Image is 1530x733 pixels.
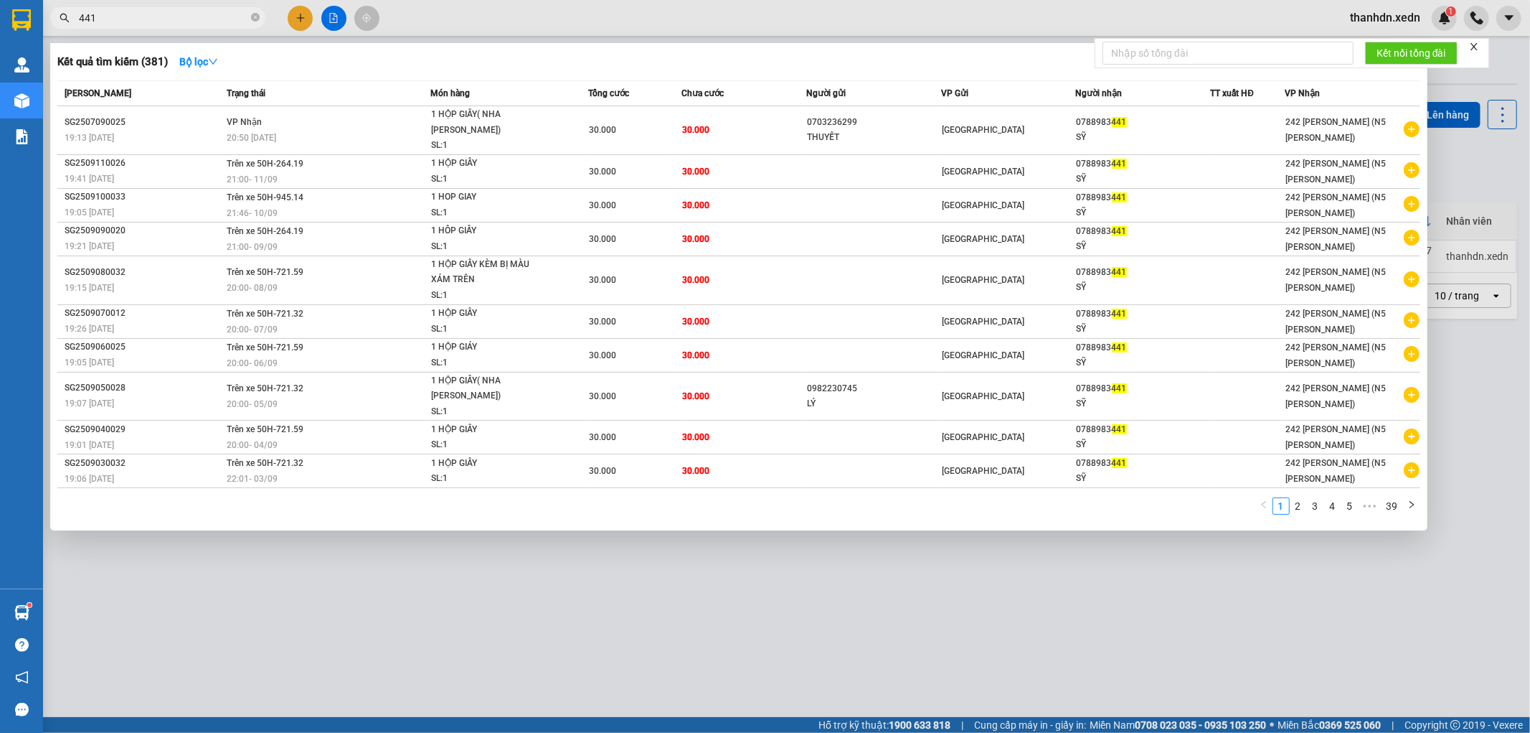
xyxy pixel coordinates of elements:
[589,466,616,476] span: 30.000
[65,474,114,484] span: 19:06 [DATE]
[1255,498,1272,515] button: left
[1382,498,1403,515] li: 39
[1286,159,1387,185] span: 242 [PERSON_NAME] (N5 [PERSON_NAME])
[227,474,278,484] span: 22:01 - 03/09
[431,306,539,322] div: 1 HỘP GIẤY
[1325,498,1341,514] a: 4
[1077,340,1210,355] div: 0788983
[14,129,29,144] img: solution-icon
[807,381,940,396] div: 0982230745
[57,55,168,70] h3: Kết quả tìm kiếm ( 381 )
[227,342,303,353] span: Trên xe 50H-721.59
[1112,226,1127,236] span: 441
[1112,267,1127,277] span: 441
[179,56,218,67] strong: Bộ lọc
[1404,230,1420,246] span: plus-circle
[1290,498,1306,514] a: 2
[1255,498,1272,515] li: Previous Page
[431,456,539,472] div: 1 HỘP GIẤY
[168,50,230,73] button: Bộ lọcdown
[431,107,539,138] div: 1 HỘP GIẤY( NHA [PERSON_NAME])
[65,456,222,471] div: SG2509030032
[79,10,248,26] input: Tìm tên, số ĐT hoặc mã đơn
[942,391,1024,401] span: [GEOGRAPHIC_DATA]
[431,223,539,239] div: 1 HÔP GIẤY
[682,466,709,476] span: 30.000
[65,241,114,251] span: 19:21 [DATE]
[1469,42,1479,52] span: close
[60,13,70,23] span: search
[1112,342,1127,353] span: 441
[227,399,278,409] span: 20:00 - 05/09
[1307,498,1324,515] li: 3
[65,380,222,396] div: SG2509050028
[1077,205,1210,220] div: SỸ
[589,432,616,442] span: 30.000
[1077,471,1210,486] div: SỸ
[227,192,303,202] span: Trên xe 50H-945.14
[227,440,278,450] span: 20:00 - 04/09
[807,396,940,411] div: LÝ
[65,422,222,437] div: SG2509040029
[251,11,260,25] span: close-circle
[431,355,539,371] div: SL: 1
[1382,498,1402,514] a: 39
[65,398,114,408] span: 19:07 [DATE]
[65,306,222,321] div: SG2509070012
[1076,88,1123,98] span: Người nhận
[1286,226,1387,252] span: 242 [PERSON_NAME] (N5 [PERSON_NAME])
[589,275,616,285] span: 30.000
[1260,500,1268,509] span: left
[1077,307,1210,322] div: 0788983
[1359,498,1382,515] span: •••
[431,138,539,154] div: SL: 1
[1077,355,1210,370] div: SỸ
[1286,383,1387,409] span: 242 [PERSON_NAME] (N5 [PERSON_NAME])
[682,317,709,327] span: 30.000
[65,190,222,205] div: SG2509100033
[1286,192,1387,218] span: 242 [PERSON_NAME] (N5 [PERSON_NAME])
[15,671,29,684] span: notification
[942,167,1024,177] span: [GEOGRAPHIC_DATA]
[1077,381,1210,396] div: 0788983
[588,88,629,98] span: Tổng cước
[65,115,222,130] div: SG2507090025
[27,603,32,607] sup: 1
[227,383,303,393] span: Trên xe 50H-721.32
[65,133,114,143] span: 19:13 [DATE]
[1077,224,1210,239] div: 0788983
[227,226,303,236] span: Trên xe 50H-264.19
[1342,498,1358,514] a: 5
[15,638,29,652] span: question-circle
[65,156,222,171] div: SG2509110026
[1272,498,1290,515] li: 1
[65,324,114,334] span: 19:26 [DATE]
[1404,271,1420,287] span: plus-circle
[1308,498,1323,514] a: 3
[431,437,539,453] div: SL: 1
[1273,498,1289,514] a: 1
[251,13,260,22] span: close-circle
[12,9,31,31] img: logo-vxr
[1112,192,1127,202] span: 441
[431,322,539,337] div: SL: 1
[1404,387,1420,403] span: plus-circle
[14,57,29,73] img: warehouse-icon
[431,156,539,172] div: 1 HỘP GIẤY
[589,350,616,360] span: 30.000
[65,440,114,450] span: 19:01 [DATE]
[431,190,539,205] div: 1 HOP GIAY
[682,275,709,285] span: 30.000
[1077,239,1210,254] div: SỸ
[15,703,29,716] span: message
[1403,498,1420,515] li: Next Page
[1112,424,1127,434] span: 441
[65,88,131,98] span: [PERSON_NAME]
[14,605,29,620] img: warehouse-icon
[589,200,616,210] span: 30.000
[431,404,539,420] div: SL: 1
[65,283,114,293] span: 19:15 [DATE]
[227,117,262,127] span: VP Nhận
[1286,458,1387,484] span: 242 [PERSON_NAME] (N5 [PERSON_NAME])
[227,174,278,185] span: 21:00 - 11/09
